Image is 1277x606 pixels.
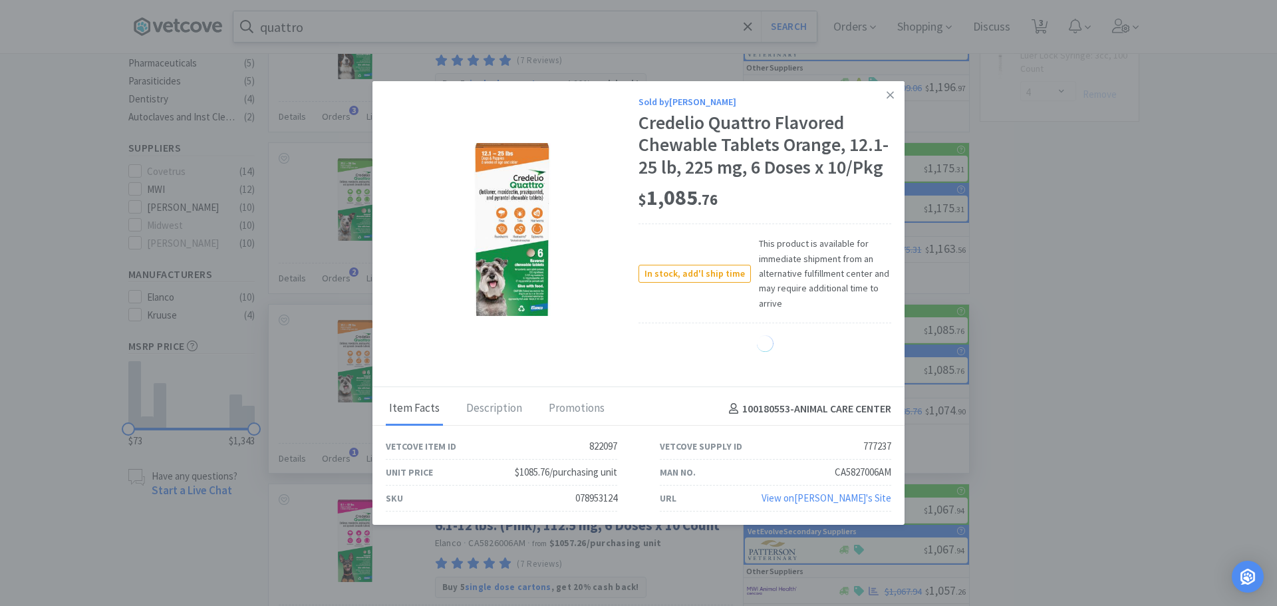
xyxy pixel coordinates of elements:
div: Unit Price [386,465,433,480]
div: Promotions [545,392,608,426]
div: Description [463,392,525,426]
div: Sold by [PERSON_NAME] [638,94,891,109]
div: 822097 [589,438,617,454]
div: Open Intercom Messenger [1232,561,1264,593]
div: Man No. [660,465,696,480]
div: Vetcove Supply ID [660,439,742,454]
div: Credelio Quattro Flavored Chewable Tablets Orange, 12.1-25 lb, 225 mg, 6 Doses x 10/Pkg [638,112,891,179]
img: a4246b57b9234baba902b9fecb47ee3d_777237.jpeg [426,143,599,316]
div: CA5827006AM [835,464,891,480]
div: Item Facts [386,392,443,426]
span: $ [638,190,646,209]
div: 078953124 [575,490,617,506]
h4: 100180553 - ANIMAL CARE CENTER [724,400,891,418]
div: Vetcove Item ID [386,439,456,454]
div: $1085.76/purchasing unit [515,464,617,480]
div: 777237 [863,438,891,454]
span: 1,085 [638,184,718,211]
span: . 76 [698,190,718,209]
div: SKU [386,491,403,506]
a: View on[PERSON_NAME]'s Site [762,492,891,504]
div: URL [660,491,676,506]
span: In stock, add'l ship time [639,265,750,282]
span: This product is available for immediate shipment from an alternative fulfillment center and may r... [751,236,891,311]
